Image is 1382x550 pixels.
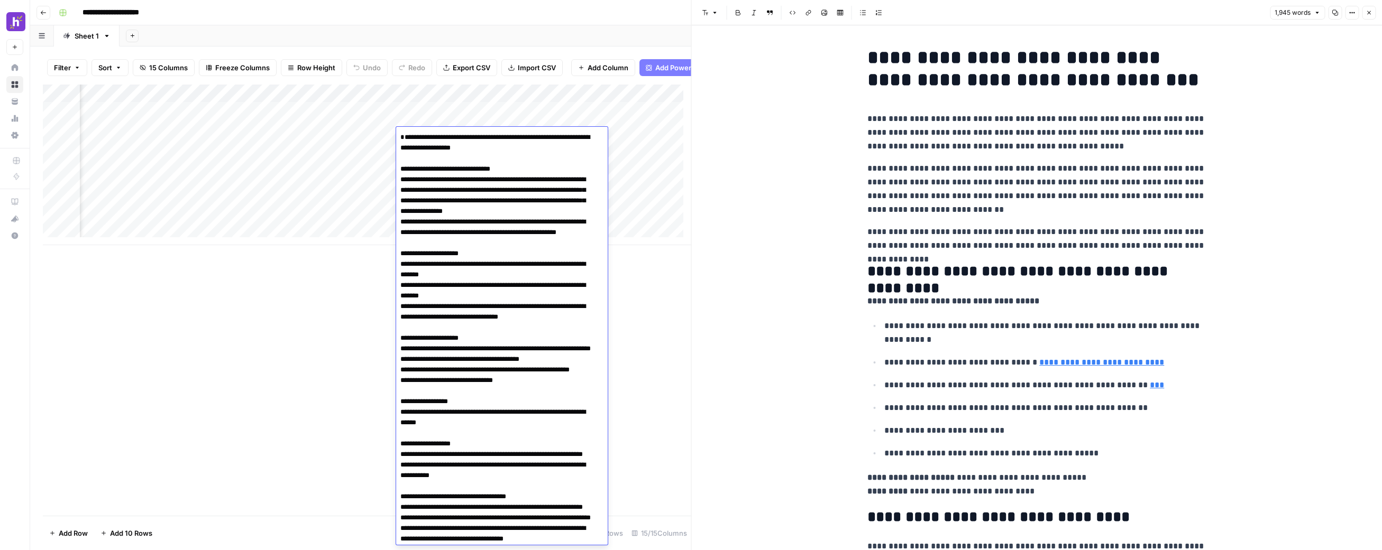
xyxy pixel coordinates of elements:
button: What's new? [6,210,23,227]
button: Row Height [281,59,342,76]
button: Add Row [43,525,94,542]
button: Workspace: Homebase [6,8,23,35]
button: Add Column [571,59,635,76]
button: Freeze Columns [199,59,277,76]
span: 15 Columns [149,62,188,73]
div: 15/15 Columns [627,525,691,542]
button: 1,945 words [1270,6,1325,20]
span: Add Power Agent [655,62,713,73]
img: Homebase Logo [6,12,25,31]
span: Add Column [588,62,628,73]
div: What's new? [7,211,23,227]
button: Import CSV [501,59,563,76]
a: Usage [6,110,23,127]
button: Add 10 Rows [94,525,159,542]
span: Import CSV [518,62,556,73]
button: Filter [47,59,87,76]
span: Sort [98,62,112,73]
a: Settings [6,127,23,144]
a: AirOps Academy [6,193,23,210]
span: Add 10 Rows [110,528,152,538]
span: Add Row [59,528,88,538]
button: Help + Support [6,227,23,244]
span: Freeze Columns [215,62,270,73]
a: Sheet 1 [54,25,120,46]
button: Redo [392,59,432,76]
button: Undo [346,59,388,76]
span: Filter [54,62,71,73]
span: 1,945 words [1275,8,1311,17]
button: Export CSV [436,59,497,76]
a: Your Data [6,93,23,110]
span: Row Height [297,62,335,73]
button: 15 Columns [133,59,195,76]
button: Add Power Agent [639,59,729,76]
span: Export CSV [453,62,490,73]
div: Sheet 1 [75,31,99,41]
button: Sort [91,59,129,76]
span: Undo [363,62,381,73]
a: Home [6,59,23,76]
span: Redo [408,62,425,73]
a: Browse [6,76,23,93]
